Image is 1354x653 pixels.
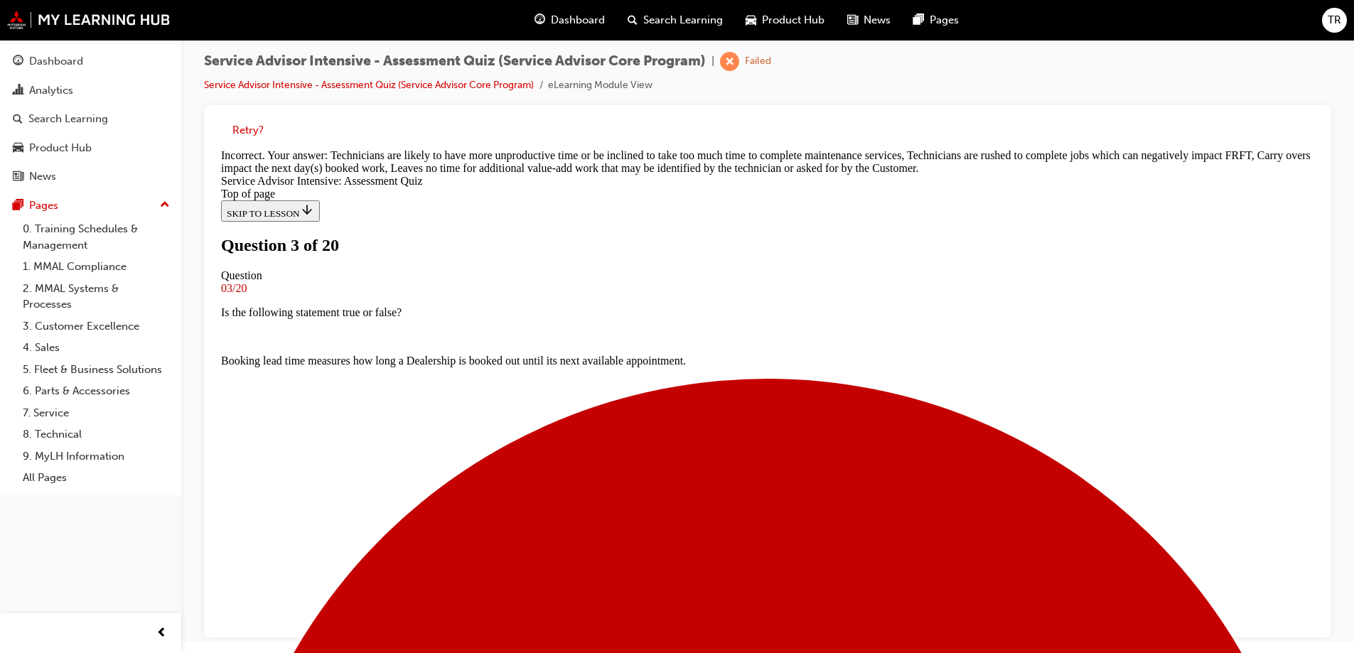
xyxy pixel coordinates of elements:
div: News [29,168,56,185]
div: Pages [29,198,58,214]
div: Failed [745,55,771,68]
span: Search Learning [643,12,723,28]
div: Incorrect. Your answer: Technicians are likely to have more unproductive time or be inclined to t... [6,6,1099,31]
div: Dashboard [29,53,83,70]
a: 3. Customer Excellence [17,315,176,338]
a: Product Hub [6,135,176,161]
a: Dashboard [6,48,176,75]
a: 7. Service [17,402,176,424]
span: | [711,53,714,70]
button: Pages [6,193,176,219]
div: Product Hub [29,140,92,156]
button: DashboardAnalyticsSearch LearningProduct HubNews [6,45,176,193]
a: news-iconNews [836,6,902,35]
li: eLearning Module View [548,77,652,94]
a: 5. Fleet & Business Solutions [17,359,176,381]
span: search-icon [13,113,23,126]
span: prev-icon [156,625,167,642]
span: learningRecordVerb_FAIL-icon [720,52,739,71]
span: search-icon [628,11,638,29]
span: up-icon [160,196,170,215]
span: TR [1328,12,1341,28]
span: guage-icon [13,55,23,68]
span: guage-icon [534,11,545,29]
img: mmal [7,11,171,29]
a: 1. MMAL Compliance [17,256,176,278]
a: Service Advisor Intensive - Assessment Quiz (Service Advisor Core Program) [204,79,534,91]
p: Booking lead time measures how long a Dealership is booked out until its next available appointment. [6,211,1099,224]
div: Service Advisor Intensive: Assessment Quiz [6,31,1099,44]
button: Retry? [232,122,264,139]
a: News [6,163,176,190]
a: Analytics [6,77,176,104]
span: Pages [930,12,959,28]
div: Analytics [29,82,73,99]
span: SKIP TO LESSON [11,65,99,75]
a: 6. Parts & Accessories [17,380,176,402]
span: news-icon [13,171,23,183]
a: All Pages [17,467,176,489]
a: 9. MyLH Information [17,446,176,468]
a: car-iconProduct Hub [734,6,836,35]
span: pages-icon [913,11,924,29]
div: 03/20 [6,139,1099,151]
span: news-icon [847,11,858,29]
span: News [864,12,891,28]
a: 0. Training Schedules & Management [17,218,176,256]
a: guage-iconDashboard [523,6,616,35]
a: search-iconSearch Learning [616,6,734,35]
span: Product Hub [762,12,824,28]
p: Is the following statement true or false? [6,163,1099,176]
a: pages-iconPages [902,6,970,35]
span: car-icon [746,11,756,29]
span: car-icon [13,142,23,155]
div: Search Learning [28,111,108,127]
button: SKIP TO LESSON [6,57,104,78]
a: 2. MMAL Systems & Processes [17,278,176,315]
button: TR [1322,8,1347,33]
span: pages-icon [13,200,23,212]
a: 4. Sales [17,337,176,359]
a: 8. Technical [17,423,176,446]
a: Search Learning [6,106,176,132]
span: chart-icon [13,85,23,97]
h1: Question 3 of 20 [6,92,1099,112]
div: Question [6,126,1099,139]
div: Top of page [6,44,1099,57]
span: Dashboard [551,12,605,28]
span: Service Advisor Intensive - Assessment Quiz (Service Advisor Core Program) [204,53,706,70]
